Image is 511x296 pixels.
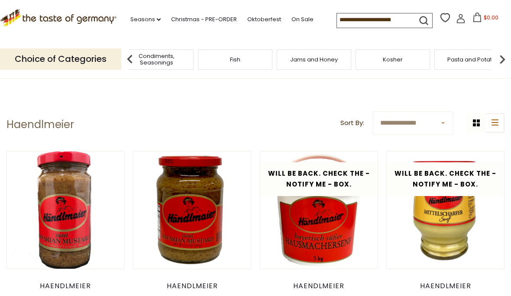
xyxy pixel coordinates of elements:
img: previous arrow [121,51,139,68]
span: Will be back. Check the - Notify Me - Box. [268,169,370,189]
h1: Haendlmeier [6,118,74,131]
img: Haendlmaier [7,151,124,269]
img: next arrow [494,51,511,68]
label: Sort By: [340,118,364,129]
div: Haendlmeier [6,282,125,290]
div: Haendlmeier [133,282,251,290]
button: $0.00 [467,13,504,26]
img: Haendlmaier [260,151,378,269]
a: Kosher [383,56,403,63]
div: Haendlmeier [386,282,505,290]
a: Christmas - PRE-ORDER [171,15,237,24]
span: Will be back. Check the - Notify Me - Box. [395,169,496,189]
a: Pasta and Potato [447,56,496,63]
span: $0.00 [484,14,498,21]
a: On Sale [291,15,314,24]
a: Condiments, Seasonings [122,53,191,66]
a: Fish [230,56,240,63]
img: Haendlmaier [133,151,251,269]
img: Haendlmaier [387,151,504,269]
a: Seasons [130,15,161,24]
div: Haendlmeier [260,282,378,290]
a: Jams and Honey [290,56,338,63]
a: Oktoberfest [247,15,281,24]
